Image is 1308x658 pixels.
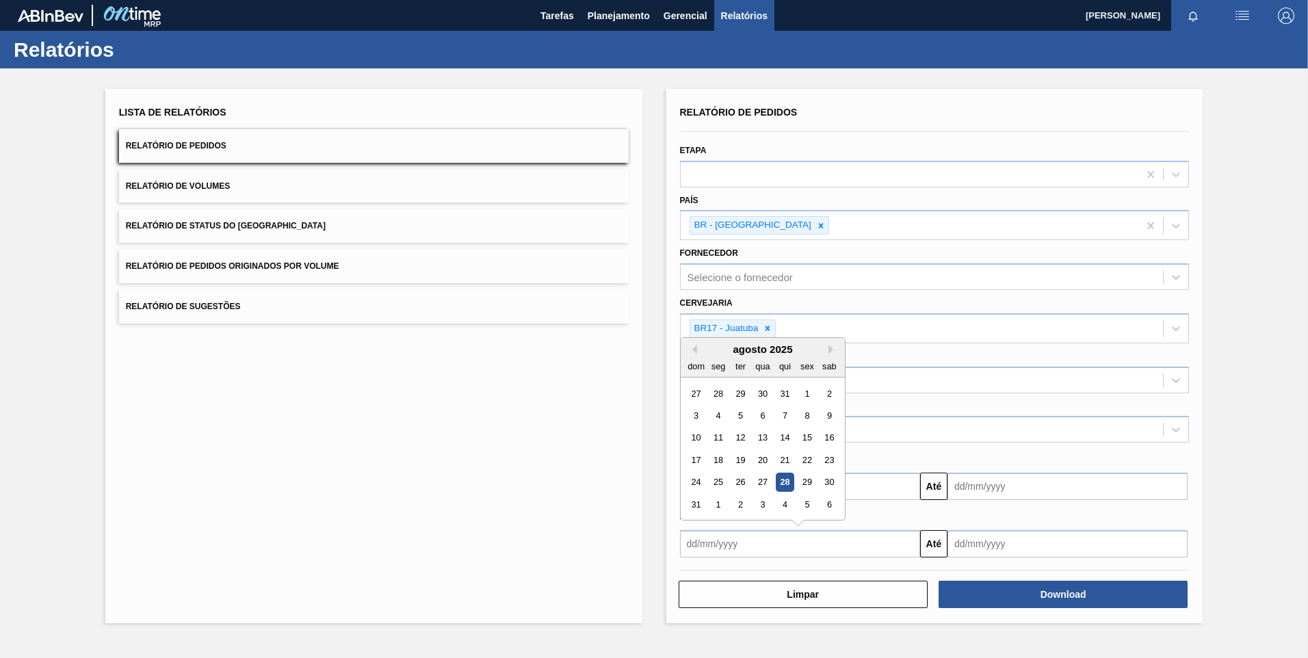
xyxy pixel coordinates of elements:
button: Relatório de Sugestões [119,290,629,324]
div: Choose segunda-feira, 11 de agosto de 2025 [709,428,727,447]
div: Choose quinta-feira, 31 de julho de 2025 [775,384,794,402]
div: sex [798,357,816,376]
button: Relatório de Pedidos Originados por Volume [119,250,629,283]
div: month 2025-08 [685,382,840,516]
label: Fornecedor [680,248,738,258]
div: Choose segunda-feira, 25 de agosto de 2025 [709,473,727,491]
div: Choose sábado, 9 de agosto de 2025 [820,406,838,425]
div: Choose quinta-feira, 28 de agosto de 2025 [775,473,794,491]
div: seg [709,357,727,376]
div: Selecione o fornecedor [688,272,793,283]
button: Previous Month [688,345,697,354]
div: Choose segunda-feira, 28 de julho de 2025 [709,384,727,402]
div: Choose sábado, 6 de setembro de 2025 [820,495,838,514]
div: Choose domingo, 24 de agosto de 2025 [687,473,705,491]
div: Choose domingo, 17 de agosto de 2025 [687,451,705,469]
div: Choose sexta-feira, 5 de setembro de 2025 [798,495,816,514]
input: dd/mm/yyyy [947,530,1188,557]
div: Choose quinta-feira, 14 de agosto de 2025 [775,428,794,447]
label: Etapa [680,146,707,155]
div: Choose domingo, 31 de agosto de 2025 [687,495,705,514]
input: dd/mm/yyyy [947,473,1188,500]
div: Choose quinta-feira, 7 de agosto de 2025 [775,406,794,425]
span: Relatório de Pedidos [126,141,226,150]
div: Choose terça-feira, 19 de agosto de 2025 [731,451,749,469]
button: Relatório de Volumes [119,170,629,203]
img: TNhmsLtSVTkK8tSr43FrP2fwEKptu5GPRR3wAAAABJRU5ErkJggg== [18,10,83,22]
div: Choose sexta-feira, 8 de agosto de 2025 [798,406,816,425]
div: dom [687,357,705,376]
div: Choose sexta-feira, 1 de agosto de 2025 [798,384,816,402]
div: Choose segunda-feira, 18 de agosto de 2025 [709,451,727,469]
div: Choose quarta-feira, 27 de agosto de 2025 [753,473,772,491]
div: Choose domingo, 10 de agosto de 2025 [687,428,705,447]
div: Choose terça-feira, 5 de agosto de 2025 [731,406,749,425]
div: Choose sábado, 16 de agosto de 2025 [820,428,838,447]
div: Choose sábado, 2 de agosto de 2025 [820,384,838,402]
input: dd/mm/yyyy [680,530,920,557]
span: Relatório de Pedidos Originados por Volume [126,261,339,271]
div: qui [775,357,794,376]
div: ter [731,357,749,376]
div: Choose domingo, 27 de julho de 2025 [687,384,705,402]
h1: Relatórios [14,42,257,57]
div: Choose quarta-feira, 3 de setembro de 2025 [753,495,772,514]
button: Até [920,473,947,500]
span: Planejamento [588,8,650,24]
div: Choose sexta-feira, 29 de agosto de 2025 [798,473,816,491]
div: Choose segunda-feira, 4 de agosto de 2025 [709,406,727,425]
span: Relatórios [721,8,768,24]
span: Relatório de Sugestões [126,302,241,311]
div: agosto 2025 [681,343,845,355]
div: sab [820,357,838,376]
span: Relatório de Pedidos [680,107,798,118]
div: Choose quarta-feira, 6 de agosto de 2025 [753,406,772,425]
div: Choose quarta-feira, 13 de agosto de 2025 [753,428,772,447]
div: BR17 - Juatuba [690,320,761,337]
div: Choose sábado, 23 de agosto de 2025 [820,451,838,469]
img: userActions [1234,8,1251,24]
span: Gerencial [664,8,707,24]
div: Choose terça-feira, 29 de julho de 2025 [731,384,749,402]
div: Choose terça-feira, 2 de setembro de 2025 [731,495,749,514]
div: Choose quinta-feira, 4 de setembro de 2025 [775,495,794,514]
label: Cervejaria [680,298,733,308]
button: Download [939,581,1188,608]
div: Choose quarta-feira, 20 de agosto de 2025 [753,451,772,469]
span: Tarefas [540,8,574,24]
button: Relatório de Pedidos [119,129,629,163]
div: Choose segunda-feira, 1 de setembro de 2025 [709,495,727,514]
button: Notificações [1171,6,1215,25]
label: País [680,196,698,205]
div: Choose terça-feira, 12 de agosto de 2025 [731,428,749,447]
span: Lista de Relatórios [119,107,226,118]
div: qua [753,357,772,376]
img: Logout [1278,8,1294,24]
button: Next Month [828,345,838,354]
button: Relatório de Status do [GEOGRAPHIC_DATA] [119,209,629,243]
div: Choose sábado, 30 de agosto de 2025 [820,473,838,491]
div: BR - [GEOGRAPHIC_DATA] [690,217,813,234]
button: Até [920,530,947,557]
div: Choose domingo, 3 de agosto de 2025 [687,406,705,425]
span: Relatório de Status do [GEOGRAPHIC_DATA] [126,221,326,231]
span: Relatório de Volumes [126,181,230,191]
div: Choose terça-feira, 26 de agosto de 2025 [731,473,749,491]
div: Choose quarta-feira, 30 de julho de 2025 [753,384,772,402]
div: Choose quinta-feira, 21 de agosto de 2025 [775,451,794,469]
div: Choose sexta-feira, 15 de agosto de 2025 [798,428,816,447]
button: Limpar [679,581,928,608]
div: Choose sexta-feira, 22 de agosto de 2025 [798,451,816,469]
